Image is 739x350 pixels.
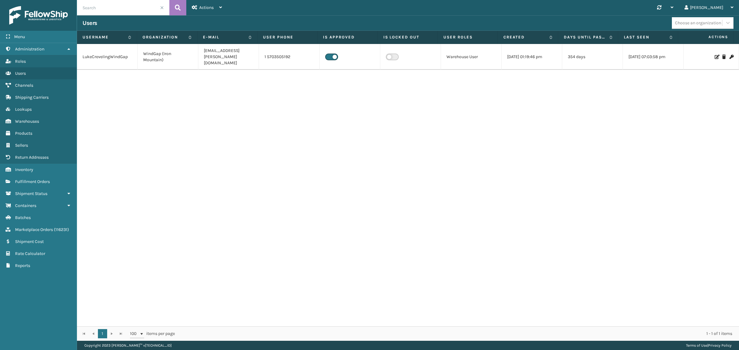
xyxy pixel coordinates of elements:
[623,44,684,70] td: [DATE] 07:03:58 pm
[15,119,39,124] span: Warehouses
[708,343,732,348] a: Privacy Policy
[15,239,44,244] span: Shipment Cost
[143,34,185,40] label: Organization
[624,34,666,40] label: Last Seen
[443,34,492,40] label: User Roles
[14,34,25,39] span: Menu
[562,44,623,70] td: 354 days
[263,34,312,40] label: User phone
[15,143,28,148] span: Sellers
[15,95,49,100] span: Shipping Carriers
[138,44,198,70] td: WindGap (Iron Mountain)
[722,55,726,59] i: Delete
[15,46,44,52] span: Administration
[729,55,733,59] i: Change Password
[15,71,26,76] span: Users
[502,44,562,70] td: [DATE] 01:19:46 pm
[15,227,53,232] span: Marketplace Orders
[15,131,32,136] span: Products
[383,34,432,40] label: Is Locked Out
[203,34,245,40] label: E-mail
[15,191,47,196] span: Shipment Status
[15,59,26,64] span: Roles
[199,5,214,10] span: Actions
[54,227,69,232] span: ( 116231 )
[686,341,732,350] div: |
[98,329,107,338] a: 1
[680,32,732,42] span: Actions
[77,44,138,70] td: LukeCrevelingWindGap
[503,34,546,40] label: Created
[184,331,732,337] div: 1 - 1 of 1 items
[83,19,97,27] h3: Users
[686,343,707,348] a: Terms of Use
[15,179,50,184] span: Fulfillment Orders
[715,55,718,59] i: Edit
[441,44,502,70] td: Warehouse User
[83,34,125,40] label: Username
[15,107,32,112] span: Lookups
[323,34,372,40] label: Is Approved
[15,215,31,220] span: Batches
[130,329,175,338] span: items per page
[9,6,68,25] img: logo
[259,44,320,70] td: 1 5703505192
[84,341,172,350] p: Copyright 2023 [PERSON_NAME]™ v [TECHNICAL_ID]
[198,44,259,70] td: [EMAIL_ADDRESS][PERSON_NAME][DOMAIN_NAME]
[15,83,33,88] span: Channels
[15,155,49,160] span: Return Addresses
[15,203,36,208] span: Containers
[15,263,30,268] span: Reports
[564,34,606,40] label: Days until password expires
[130,331,139,337] span: 100
[15,167,33,172] span: Inventory
[675,20,721,26] div: Choose an organization
[15,251,45,256] span: Rate Calculator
